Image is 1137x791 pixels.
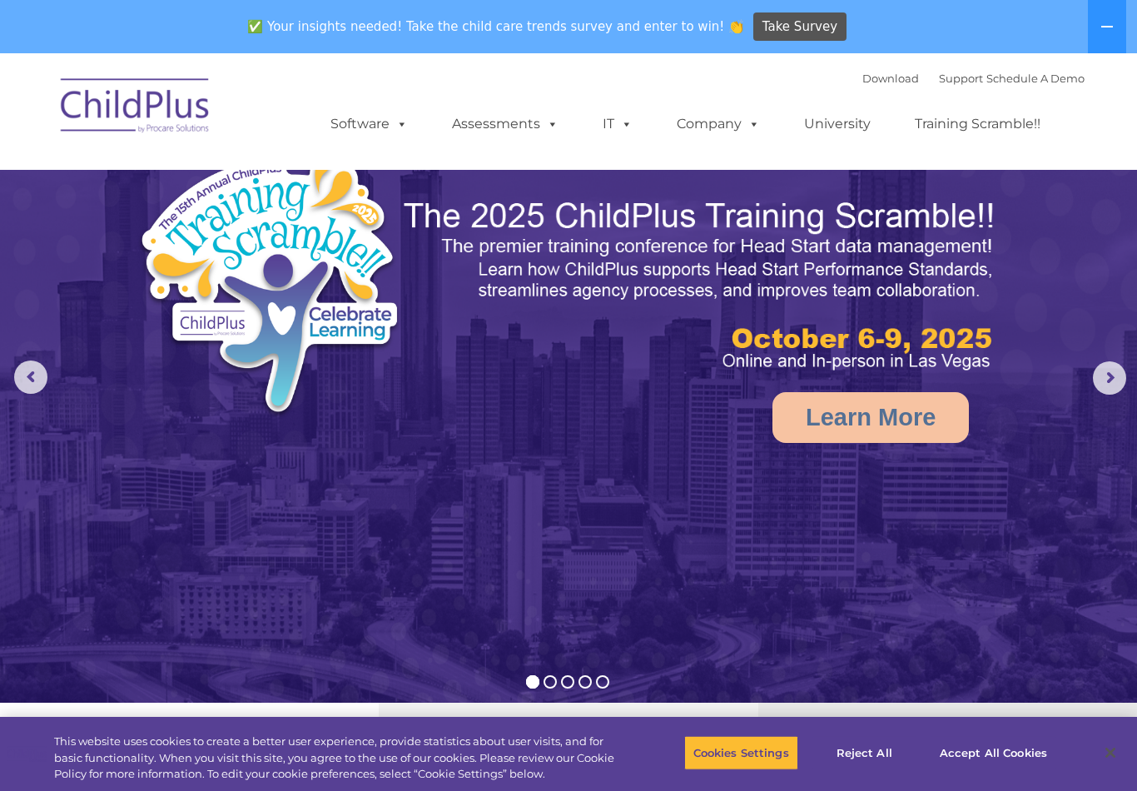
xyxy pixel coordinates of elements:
button: Close [1092,734,1129,771]
span: ✅ Your insights needed! Take the child care trends survey and enter to win! 👏 [241,11,751,43]
a: IT [586,107,649,141]
a: Take Survey [753,12,847,42]
button: Cookies Settings [684,735,798,770]
a: University [787,107,887,141]
div: This website uses cookies to create a better user experience, provide statistics about user visit... [54,734,625,783]
span: Phone number [231,178,302,191]
a: Assessments [435,107,575,141]
a: Learn More [772,392,969,443]
a: Download [862,72,919,85]
span: Take Survey [762,12,837,42]
a: Training Scramble!! [898,107,1057,141]
a: Software [314,107,425,141]
img: ChildPlus by Procare Solutions [52,67,219,150]
font: | [862,72,1085,85]
a: Company [660,107,777,141]
span: Last name [231,110,282,122]
a: Support [939,72,983,85]
button: Reject All [812,735,916,770]
button: Accept All Cookies [931,735,1056,770]
a: Schedule A Demo [986,72,1085,85]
